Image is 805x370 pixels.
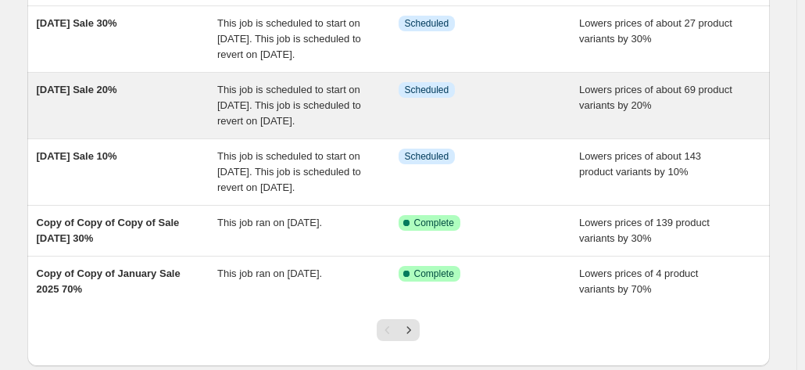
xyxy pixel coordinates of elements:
span: [DATE] Sale 10% [37,150,117,162]
span: Lowers prices of about 143 product variants by 10% [579,150,701,178]
span: Lowers prices of about 69 product variants by 20% [579,84,732,111]
span: [DATE] Sale 20% [37,84,117,95]
span: Scheduled [405,84,449,96]
span: Complete [414,217,454,229]
span: Scheduled [405,17,449,30]
span: This job ran on [DATE]. [217,217,322,228]
span: Scheduled [405,150,449,163]
span: [DATE] Sale 30% [37,17,117,29]
span: Lowers prices of 139 product variants by 30% [579,217,710,244]
nav: Pagination [377,319,420,341]
span: This job is scheduled to start on [DATE]. This job is scheduled to revert on [DATE]. [217,17,361,60]
span: Lowers prices of about 27 product variants by 30% [579,17,732,45]
span: This job is scheduled to start on [DATE]. This job is scheduled to revert on [DATE]. [217,150,361,193]
span: This job is scheduled to start on [DATE]. This job is scheduled to revert on [DATE]. [217,84,361,127]
button: Next [398,319,420,341]
span: This job ran on [DATE]. [217,268,322,279]
span: Lowers prices of 4 product variants by 70% [579,268,698,295]
span: Complete [414,268,454,280]
span: Copy of Copy of January Sale 2025 70% [37,268,181,295]
span: Copy of Copy of Copy of Sale [DATE] 30% [37,217,180,244]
